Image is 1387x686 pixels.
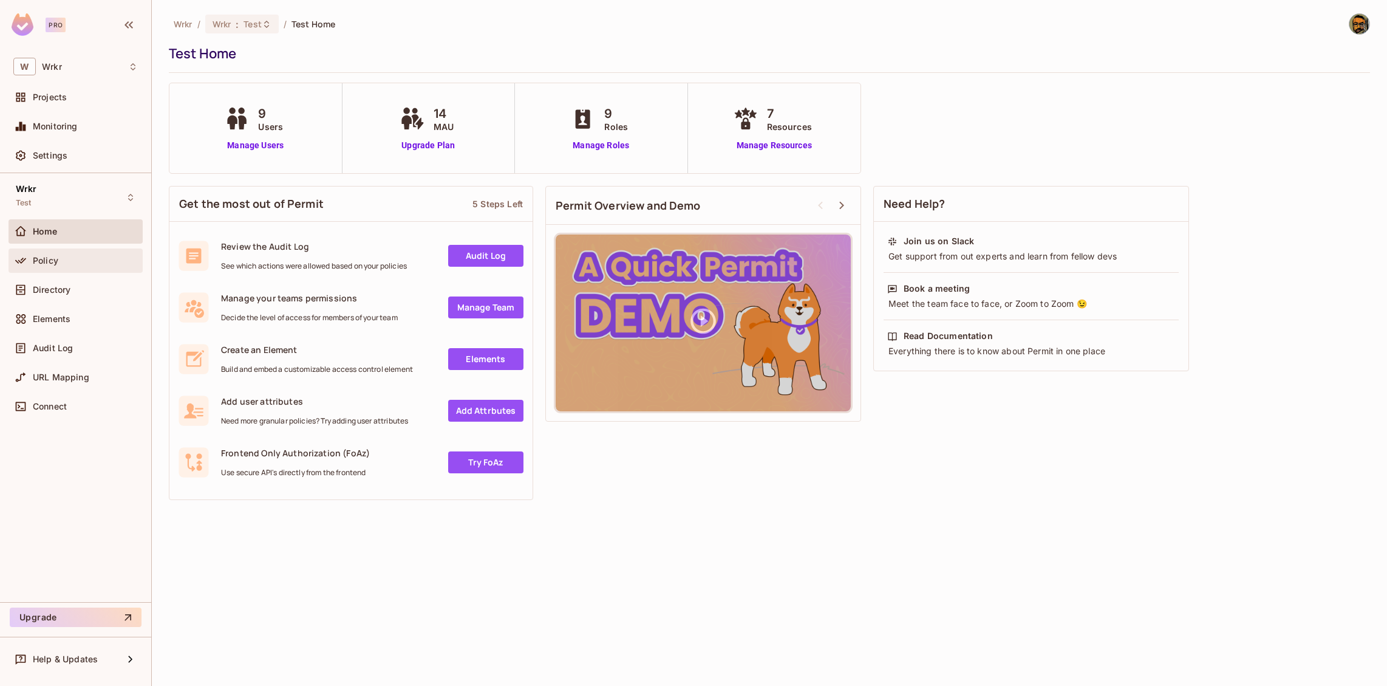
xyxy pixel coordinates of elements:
span: Monitoring [33,122,78,131]
div: 5 Steps Left [472,198,523,210]
a: Manage Roles [568,139,634,152]
span: Audit Log [33,343,73,353]
span: Add user attributes [221,396,408,407]
span: Settings [33,151,67,160]
a: Manage Users [222,139,289,152]
span: Home [33,227,58,236]
span: Need Help? [884,196,946,211]
li: / [284,18,287,30]
span: Use secure API's directly from the frontend [221,468,370,478]
span: Wrkr [213,18,231,30]
span: 9 [604,105,628,123]
img: Ashwath Paratal [1349,14,1369,34]
span: Workspace: Wrkr [42,62,62,72]
span: Directory [33,285,70,295]
span: MAU [434,120,454,133]
span: Resources [767,120,812,133]
a: Add Attrbutes [448,400,523,422]
span: : [235,19,239,29]
span: Build and embed a customizable access control element [221,365,413,374]
div: Test Home [169,44,1364,63]
span: Permit Overview and Demo [556,198,701,213]
a: Manage Team [448,297,523,318]
span: Test [244,18,262,30]
div: Pro [46,18,66,32]
span: Wrkr [16,184,37,194]
img: SReyMgAAAABJRU5ErkJggg== [12,13,33,36]
span: 9 [258,105,283,123]
span: Elements [33,314,70,324]
span: Decide the level of access for members of your team [221,313,398,323]
a: Audit Log [448,245,523,267]
span: 7 [767,105,812,123]
div: Everything there is to know about Permit in one place [887,345,1175,357]
div: Meet the team face to face, or Zoom to Zoom 😉 [887,298,1175,310]
div: Join us on Slack [904,235,974,247]
span: Users [258,120,283,133]
span: Roles [604,120,628,133]
a: Try FoAz [448,451,523,473]
span: Help & Updates [33,654,98,664]
a: Manage Resources [731,139,818,152]
a: Elements [448,348,523,370]
div: Get support from out experts and learn from fellow devs [887,250,1175,262]
span: Connect [33,402,67,411]
div: Read Documentation [904,330,993,342]
span: Review the Audit Log [221,241,407,252]
span: 14 [434,105,454,123]
span: Projects [33,92,67,102]
span: Get the most out of Permit [179,196,324,211]
span: W [13,58,36,75]
span: See which actions were allowed based on your policies [221,261,407,271]
span: Frontend Only Authorization (FoAz) [221,447,370,459]
span: Manage your teams permissions [221,292,398,304]
button: Upgrade [10,608,141,627]
div: Book a meeting [904,283,970,295]
li: / [197,18,200,30]
span: Test [16,198,32,208]
span: Need more granular policies? Try adding user attributes [221,416,408,426]
a: Upgrade Plan [397,139,460,152]
span: the active workspace [174,18,193,30]
span: URL Mapping [33,372,89,382]
span: Create an Element [221,344,413,355]
span: Policy [33,256,58,266]
span: Test Home [291,18,335,30]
